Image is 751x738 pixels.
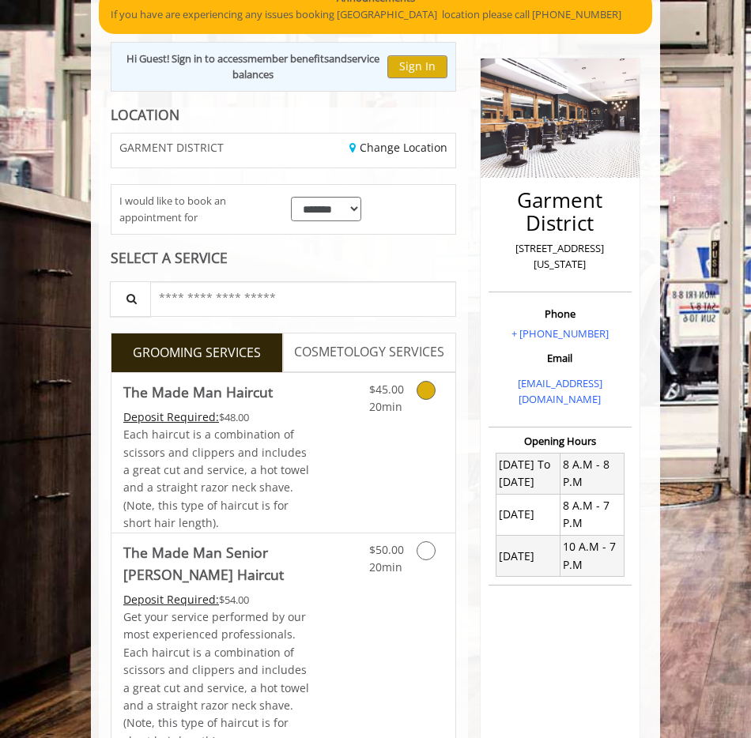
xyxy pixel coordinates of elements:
div: $54.00 [123,591,312,608]
h2: Garment District [492,189,628,234]
td: [DATE] [496,494,560,535]
span: This service needs some Advance to be paid before we block your appointment [123,592,219,607]
a: Change Location [349,140,447,155]
h3: Email [492,352,628,363]
td: 8 A.M - 8 P.M [560,453,624,494]
b: The Made Man Haircut [123,381,273,403]
p: [STREET_ADDRESS][US_STATE] [492,240,628,273]
span: This service needs some Advance to be paid before we block your appointment [123,409,219,424]
div: SELECT A SERVICE [111,250,456,265]
span: GARMENT DISTRICT [119,141,224,153]
span: 20min [369,559,402,574]
div: $48.00 [123,409,312,426]
span: Each haircut is a combination of scissors and clippers and includes a great cut and service, a ho... [123,427,309,530]
span: I would like to book an appointment for [119,193,275,226]
span: $45.00 [369,382,404,397]
b: member benefits [247,51,329,66]
a: + [PHONE_NUMBER] [511,326,609,341]
h3: Phone [492,308,628,319]
td: [DATE] To [DATE] [496,453,560,494]
span: GROOMING SERVICES [133,343,261,363]
span: $50.00 [369,542,404,557]
td: 10 A.M - 7 P.M [560,536,624,577]
button: Sign In [387,55,447,78]
td: [DATE] [496,536,560,577]
div: Hi Guest! Sign in to access and [119,51,387,84]
h3: Opening Hours [489,435,632,446]
b: LOCATION [111,105,179,124]
span: 20min [369,399,402,414]
p: If you have are experiencing any issues booking [GEOGRAPHIC_DATA] location please call [PHONE_NUM... [111,6,640,23]
b: The Made Man Senior [PERSON_NAME] Haircut [123,541,312,586]
a: [EMAIL_ADDRESS][DOMAIN_NAME] [518,376,602,407]
button: Service Search [110,281,151,317]
span: COSMETOLOGY SERVICES [294,342,444,363]
td: 8 A.M - 7 P.M [560,494,624,535]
